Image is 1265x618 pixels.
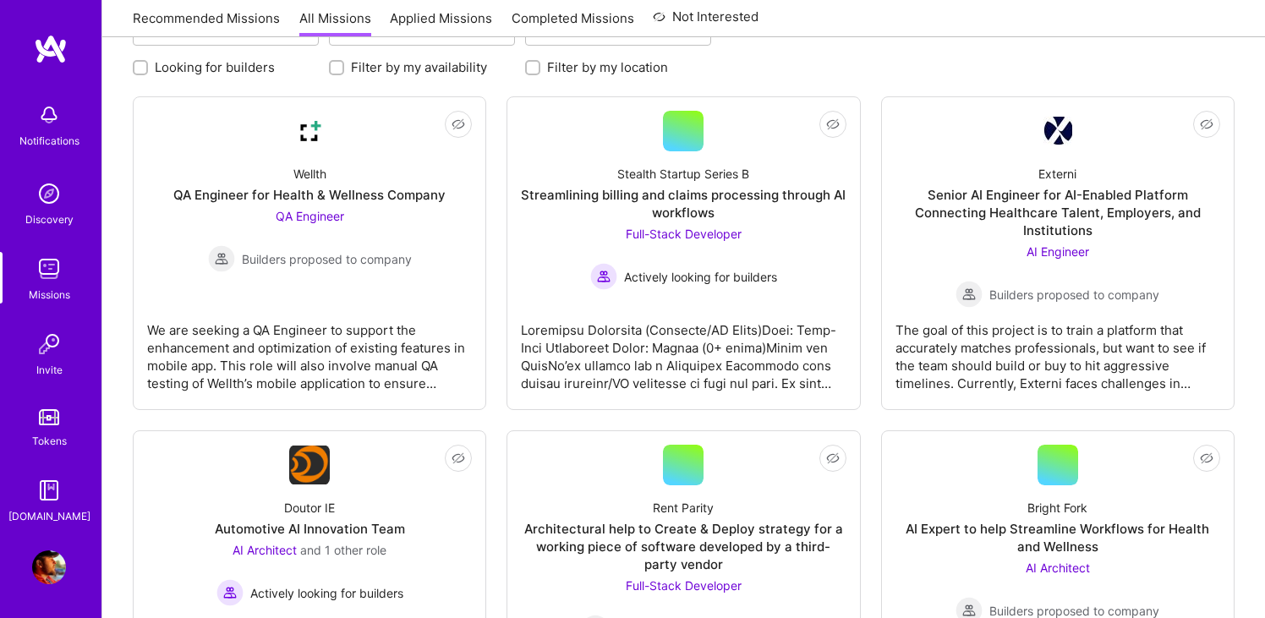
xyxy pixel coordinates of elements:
[512,9,634,37] a: Completed Missions
[32,432,67,450] div: Tokens
[626,227,742,241] span: Full-Stack Developer
[19,132,79,150] div: Notifications
[29,286,70,304] div: Missions
[32,550,66,584] img: User Avatar
[8,507,90,525] div: [DOMAIN_NAME]
[147,111,472,396] a: Company LogoWellthQA Engineer for Health & Wellness CompanyQA Engineer Builders proposed to compa...
[351,58,487,76] label: Filter by my availability
[173,186,446,204] div: QA Engineer for Health & Wellness Company
[133,9,280,37] a: Recommended Missions
[284,499,335,517] div: Doutor IE
[36,361,63,379] div: Invite
[32,327,66,361] img: Invite
[521,520,846,573] div: Architectural help to Create & Deploy strategy for a working piece of software developed by a thi...
[233,543,297,557] span: AI Architect
[590,263,617,290] img: Actively looking for builders
[521,186,846,221] div: Streamlining billing and claims processing through AI workflows
[28,550,70,584] a: User Avatar
[956,281,983,308] img: Builders proposed to company
[250,584,403,602] span: Actively looking for builders
[39,409,59,425] img: tokens
[1027,244,1089,259] span: AI Engineer
[155,58,275,76] label: Looking for builders
[34,34,68,64] img: logo
[626,578,742,593] span: Full-Stack Developer
[895,520,1220,555] div: AI Expert to help Streamline Workflows for Health and Wellness
[521,308,846,392] div: Loremipsu Dolorsita (Consecte/AD Elits)Doei: Temp-Inci Utlaboreet Dolor: Magnaa (0+ enima)Minim v...
[390,9,492,37] a: Applied Missions
[25,211,74,228] div: Discovery
[293,165,326,183] div: Wellth
[289,111,330,151] img: Company Logo
[1043,117,1072,145] img: Company Logo
[521,111,846,396] a: Stealth Startup Series BStreamlining billing and claims processing through AI workflowsFull-Stack...
[826,118,840,131] i: icon EyeClosed
[208,245,235,272] img: Builders proposed to company
[1038,165,1076,183] div: Externi
[215,520,405,538] div: Automotive AI Innovation Team
[653,499,714,517] div: Rent Parity
[289,446,330,484] img: Company Logo
[32,98,66,132] img: bell
[32,177,66,211] img: discovery
[147,308,472,392] div: We are seeking a QA Engineer to support the enhancement and optimization of existing features in ...
[299,9,371,37] a: All Missions
[1200,451,1213,465] i: icon EyeClosed
[826,451,840,465] i: icon EyeClosed
[1200,118,1213,131] i: icon EyeClosed
[300,543,386,557] span: and 1 other role
[32,252,66,286] img: teamwork
[989,286,1159,304] span: Builders proposed to company
[624,268,777,286] span: Actively looking for builders
[895,186,1220,239] div: Senior AI Engineer for AI-Enabled Platform Connecting Healthcare Talent, Employers, and Institutions
[452,118,465,131] i: icon EyeClosed
[547,58,668,76] label: Filter by my location
[216,579,244,606] img: Actively looking for builders
[895,308,1220,392] div: The goal of this project is to train a platform that accurately matches professionals, but want t...
[452,451,465,465] i: icon EyeClosed
[895,111,1220,396] a: Company LogoExterniSenior AI Engineer for AI-Enabled Platform Connecting Healthcare Talent, Emplo...
[1026,561,1090,575] span: AI Architect
[653,7,758,37] a: Not Interested
[617,165,749,183] div: Stealth Startup Series B
[1027,499,1087,517] div: Bright Fork
[276,209,344,223] span: QA Engineer
[242,250,412,268] span: Builders proposed to company
[32,473,66,507] img: guide book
